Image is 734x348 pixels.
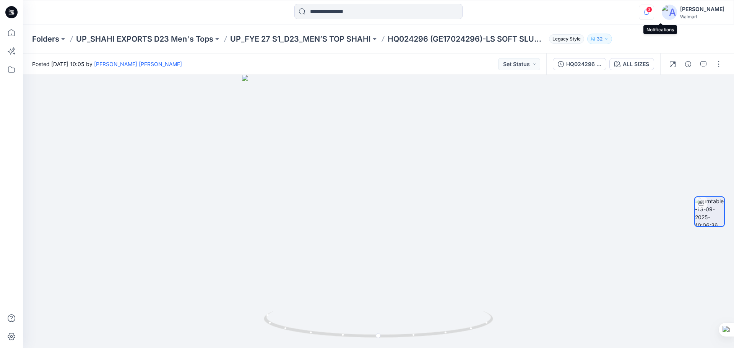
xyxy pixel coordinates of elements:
[566,60,601,68] div: HQ024296 (GE17024296)-LS SOFT SLUB POCKET CREW-REG
[597,35,602,43] p: 32
[32,60,182,68] span: Posted [DATE] 10:05 by
[553,58,606,70] button: HQ024296 (GE17024296)-LS SOFT SLUB POCKET CREW-REG
[546,34,584,44] button: Legacy Style
[76,34,213,44] a: UP_SHAHI EXPORTS D23 Men's Tops
[230,34,371,44] a: UP_FYE 27 S1_D23_MEN’S TOP SHAHI
[680,5,724,14] div: [PERSON_NAME]
[388,34,546,44] p: HQ024296 (GE17024296)-LS SOFT SLUB POCKET CREW-REG
[646,6,652,13] span: 3
[609,58,654,70] button: ALL SIZES
[682,58,694,70] button: Details
[695,197,724,226] img: turntable-13-09-2025-10:06:36
[587,34,612,44] button: 32
[549,34,584,44] span: Legacy Style
[662,5,677,20] img: avatar
[680,14,724,19] div: Walmart
[94,61,182,67] a: [PERSON_NAME] ​[PERSON_NAME]
[32,34,59,44] a: Folders
[623,60,649,68] div: ALL SIZES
